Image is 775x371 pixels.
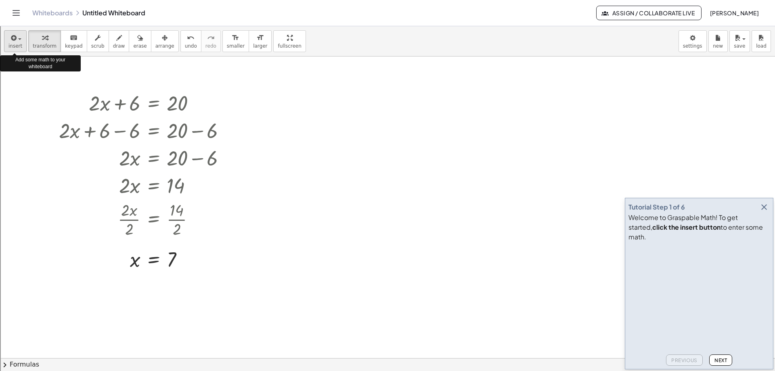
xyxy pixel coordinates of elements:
[710,9,759,17] span: [PERSON_NAME]
[714,357,727,363] span: Next
[3,25,772,32] div: Delete
[628,202,685,212] div: Tutorial Step 1 of 6
[628,213,770,242] div: Welcome to Graspable Math! To get started, to enter some math.
[3,3,772,10] div: Sort A > Z
[3,47,772,54] div: Rename
[3,10,772,18] div: Sort New > Old
[3,18,772,25] div: Move To ...
[8,43,22,49] span: insert
[596,6,702,20] button: Assign / Collaborate Live
[652,223,721,231] b: click the insert button
[32,9,73,17] a: Whiteboards
[33,43,57,49] span: transform
[4,30,27,52] button: insert
[709,354,732,366] button: Next
[703,6,765,20] button: [PERSON_NAME]
[603,9,695,17] span: Assign / Collaborate Live
[28,30,61,52] button: transform
[3,54,772,61] div: Move To ...
[10,6,23,19] button: Toggle navigation
[3,32,772,40] div: Options
[3,40,772,47] div: Sign out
